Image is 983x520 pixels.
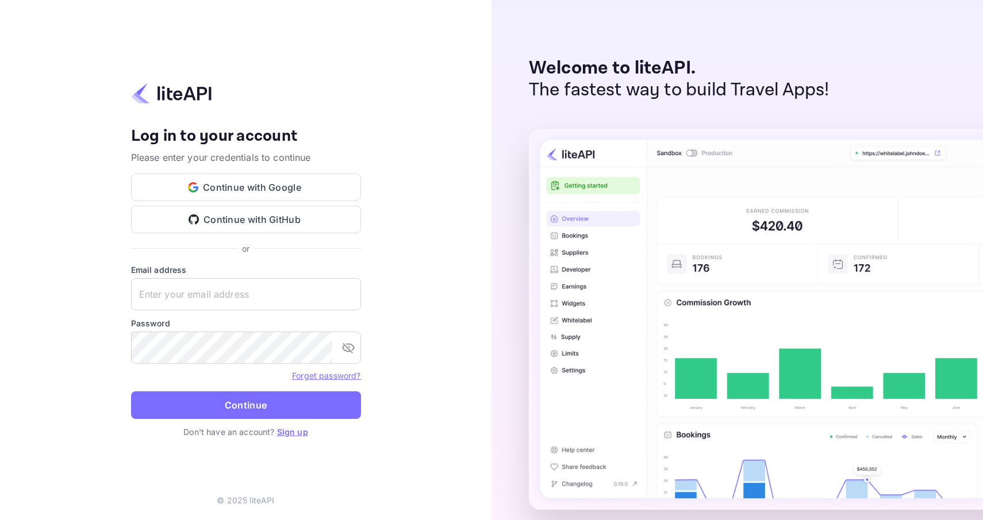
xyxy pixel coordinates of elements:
[131,264,361,276] label: Email address
[131,174,361,201] button: Continue with Google
[217,494,274,506] p: © 2025 liteAPI
[292,371,360,380] a: Forget password?
[131,426,361,438] p: Don't have an account?
[131,82,212,105] img: liteapi
[131,126,361,147] h4: Log in to your account
[242,242,249,255] p: or
[337,336,360,359] button: toggle password visibility
[529,57,830,79] p: Welcome to liteAPI.
[277,427,308,437] a: Sign up
[131,317,361,329] label: Password
[131,206,361,233] button: Continue with GitHub
[131,151,361,164] p: Please enter your credentials to continue
[131,391,361,419] button: Continue
[529,79,830,101] p: The fastest way to build Travel Apps!
[292,369,360,381] a: Forget password?
[131,278,361,310] input: Enter your email address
